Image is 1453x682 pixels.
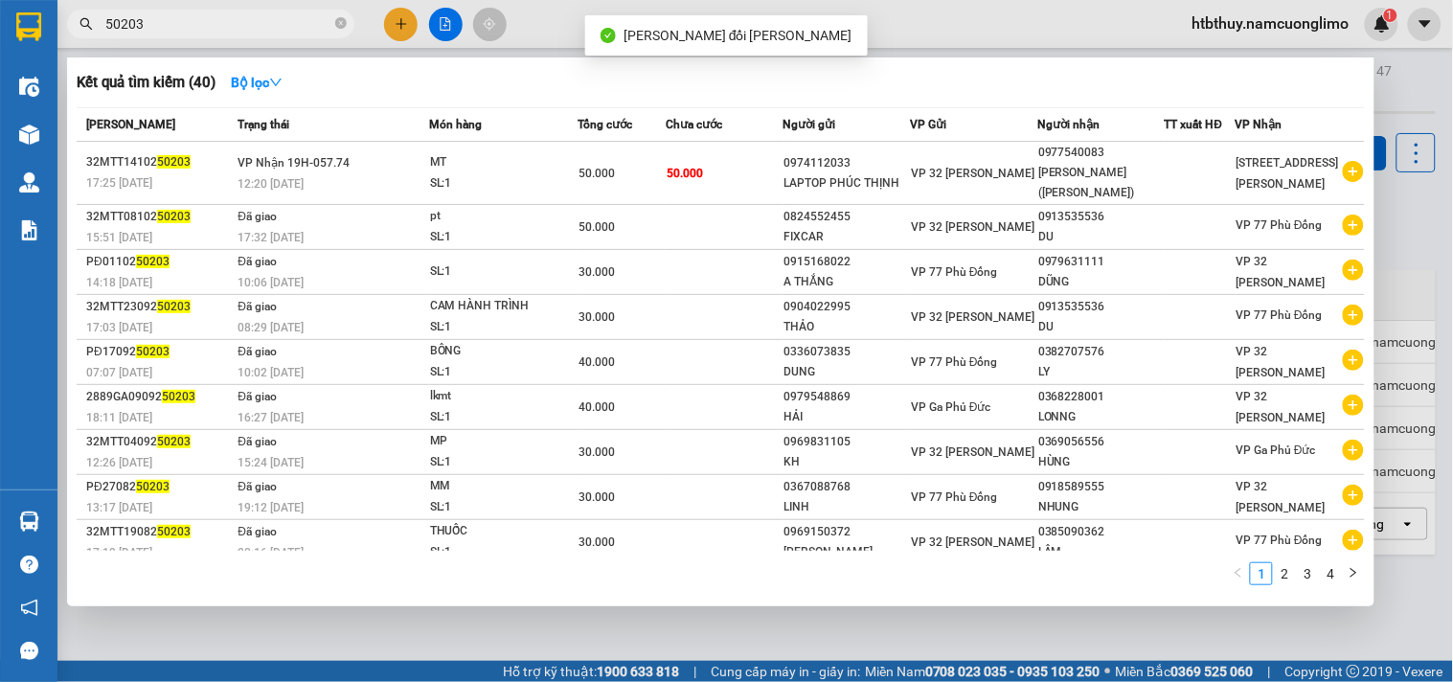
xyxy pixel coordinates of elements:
div: PĐ27082 [86,477,232,497]
span: Đã giao [238,345,277,358]
span: search [79,17,93,31]
span: 15:51 [DATE] [86,231,152,244]
div: [PERSON_NAME] [784,542,910,562]
span: 50203 [157,210,191,223]
span: 30.000 [579,535,615,549]
span: VP Ga Phủ Đức [1236,443,1316,457]
div: SL: 1 [430,227,574,248]
span: down [269,76,283,89]
div: MM [430,476,574,497]
span: VP 32 [PERSON_NAME] [911,535,1034,549]
div: 0368228001 [1038,387,1164,407]
span: TT xuất HĐ [1165,118,1223,131]
span: VP Nhận [1235,118,1282,131]
span: Món hàng [429,118,482,131]
span: 10:06 [DATE] [238,276,304,289]
div: HẢI [784,407,910,427]
span: 30.000 [579,265,615,279]
span: plus-circle [1343,530,1364,551]
div: 0367088768 [784,477,910,497]
div: 0385090362 [1038,522,1164,542]
span: 30.000 [579,490,615,504]
div: KH [784,452,910,472]
span: 18:11 [DATE] [86,411,152,424]
span: notification [20,599,38,617]
span: 17:32 [DATE] [238,231,304,244]
div: LONNG [1038,407,1164,427]
span: 50.000 [579,167,615,180]
span: 17:19 [DATE] [86,546,152,559]
div: 0918589555 [1038,477,1164,497]
div: PĐ17092 [86,342,232,362]
div: SL: 1 [430,497,574,518]
span: 50203 [157,525,191,538]
span: Đã giao [238,525,277,538]
span: VP 77 Phù Đổng [911,490,998,504]
span: 13:17 [DATE] [86,501,152,514]
span: 07:07 [DATE] [86,366,152,379]
div: 2889GA09092 [86,387,232,407]
span: 30.000 [579,310,615,324]
span: VP 32 [PERSON_NAME] [911,445,1034,459]
div: 0904022995 [784,297,910,317]
span: Đã giao [238,300,277,313]
span: 50203 [136,480,170,493]
span: [STREET_ADDRESS][PERSON_NAME] [1236,156,1338,191]
div: 0974112033 [784,153,910,173]
div: DŨNG [1038,272,1164,292]
span: VP 32 [PERSON_NAME] [911,220,1034,234]
span: 50.000 [579,220,615,234]
div: 32MTT08102 [86,207,232,227]
li: Next Page [1342,562,1365,585]
span: check-circle [601,28,616,43]
div: SL: 1 [430,452,574,473]
div: HÙNG [1038,452,1164,472]
div: pt [430,206,574,227]
span: 40.000 [579,400,615,414]
span: plus-circle [1343,485,1364,506]
a: 2 [1274,563,1295,584]
div: DU [1038,317,1164,337]
span: Chưa cước [666,118,722,131]
span: 30.000 [579,445,615,459]
img: solution-icon [19,220,39,240]
div: PĐ01102 [86,252,232,272]
span: VP 32 [PERSON_NAME] [911,167,1034,180]
span: plus-circle [1343,305,1364,326]
span: VP 32 [PERSON_NAME] [1236,345,1325,379]
span: close-circle [335,15,347,34]
div: LÂM [1038,542,1164,562]
div: 0913535536 [1038,297,1164,317]
div: SL: 1 [430,407,574,428]
span: VP Ga Phủ Đức [911,400,991,414]
div: 0969831105 [784,432,910,452]
span: VP 77 Phù Đổng [911,355,998,369]
div: CAM HÀNH TRÌNH [430,296,574,317]
span: close-circle [335,17,347,29]
span: 12:26 [DATE] [86,456,152,469]
span: plus-circle [1343,395,1364,416]
span: 08:29 [DATE] [238,321,304,334]
span: 10:02 [DATE] [238,366,304,379]
span: Trạng thái [238,118,289,131]
div: lkmt [430,386,574,407]
div: FIXCAR [784,227,910,247]
div: 0382707576 [1038,342,1164,362]
div: 32MTT23092 [86,297,232,317]
div: SL: 1 [430,317,574,338]
a: 4 [1320,563,1341,584]
li: 4 [1319,562,1342,585]
span: Người nhận [1037,118,1100,131]
span: 50203 [136,345,170,358]
div: DU [1038,227,1164,247]
div: 0913535536 [1038,207,1164,227]
span: 50203 [136,255,170,268]
div: LY [1038,362,1164,382]
div: BÔNG [430,341,574,362]
div: THUỐC [430,521,574,542]
span: VP Gửi [910,118,946,131]
span: 40.000 [579,355,615,369]
span: 17:03 [DATE] [86,321,152,334]
h3: Kết quả tìm kiếm ( 40 ) [77,73,216,93]
span: [PERSON_NAME] đổi [PERSON_NAME] [624,28,852,43]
